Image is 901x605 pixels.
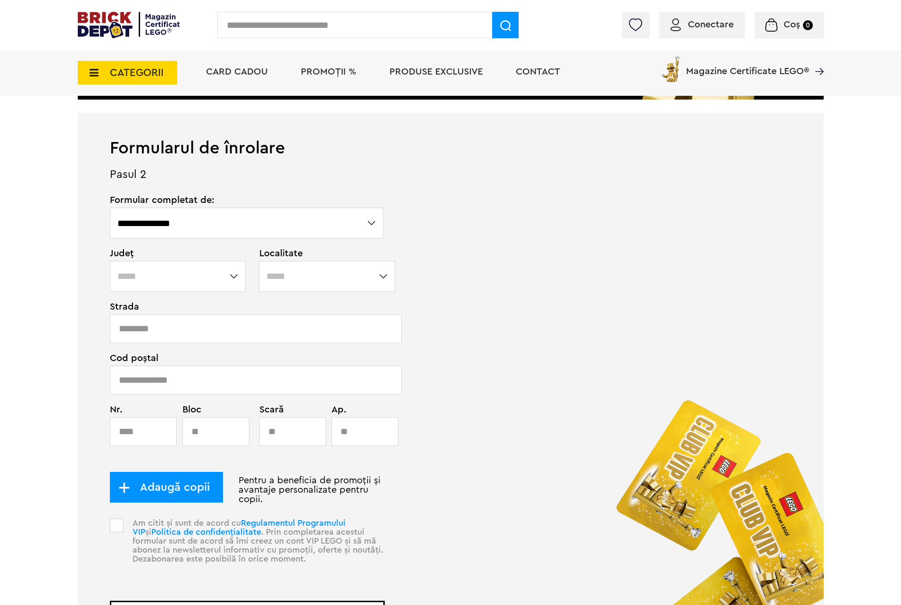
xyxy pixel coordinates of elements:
span: Cod poștal [110,353,385,363]
img: add_child [118,482,130,494]
span: Bloc [182,405,244,414]
p: Pentru a beneficia de promoții și avantaje personalizate pentru copii. [110,476,385,504]
a: Contact [516,67,560,76]
p: Am citit și sunt de acord cu și . Prin completarea acestui formular sunt de acord să îmi creez un... [126,519,385,580]
span: Adaugă copii [130,482,210,492]
span: Județ [110,249,248,258]
span: Scară [259,405,309,414]
p: Pasul 2 [78,170,824,195]
span: Coș [784,20,800,29]
a: PROMOȚII % [301,67,356,76]
a: Conectare [670,20,734,29]
span: Nr. [110,405,172,414]
a: Magazine Certificate LEGO® [809,54,824,64]
span: Conectare [688,20,734,29]
a: Regulamentul Programului VIP [132,519,346,536]
a: Produse exclusive [389,67,483,76]
span: Localitate [259,249,385,258]
h1: Formularul de înrolare [78,113,824,157]
span: Formular completat de: [110,195,385,205]
span: Ap. [331,405,371,414]
span: CATEGORII [110,67,164,78]
span: Magazine Certificate LEGO® [686,54,809,76]
a: Politica de confidențialitate [151,528,261,536]
small: 0 [803,20,813,30]
a: Card Cadou [206,67,268,76]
